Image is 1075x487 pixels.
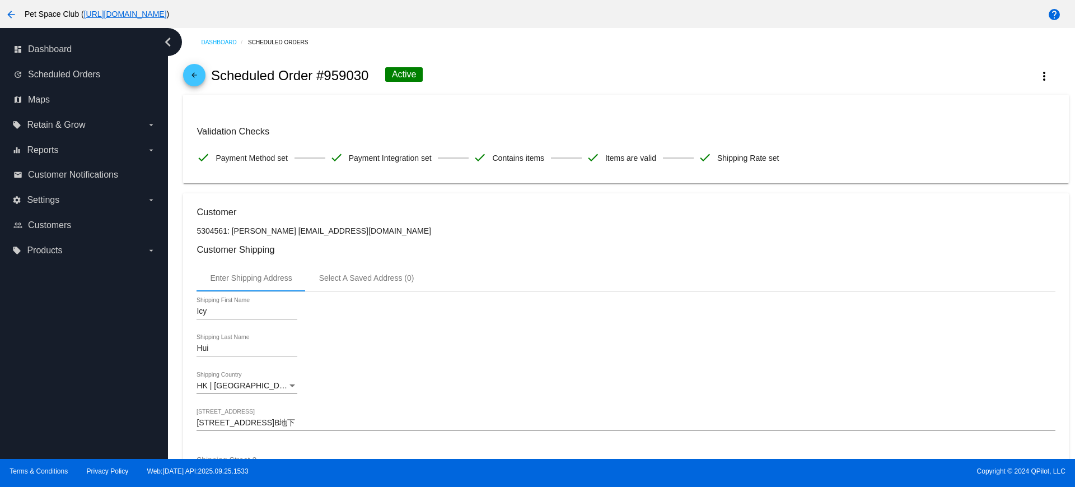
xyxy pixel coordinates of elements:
i: local_offer [12,246,21,255]
span: Pet Space Club ( ) [25,10,169,18]
span: Maps [28,95,50,105]
i: chevron_left [159,33,177,51]
a: map Maps [13,91,156,109]
i: email [13,170,22,179]
i: update [13,70,22,79]
p: 5304561: [PERSON_NAME] [EMAIL_ADDRESS][DOMAIN_NAME] [197,226,1055,235]
a: update Scheduled Orders [13,66,156,84]
mat-icon: help [1048,8,1061,21]
mat-icon: arrow_back [188,71,201,85]
mat-icon: check [698,151,712,164]
span: Scheduled Orders [28,69,100,80]
div: Active [385,67,423,82]
a: email Customer Notifications [13,166,156,184]
a: Terms & Conditions [10,467,68,475]
span: Payment Method set [216,146,287,170]
i: arrow_drop_down [147,120,156,129]
input: Shipping Street 2 [197,456,1055,465]
span: Reports [27,145,58,155]
h3: Validation Checks [197,126,1055,137]
div: Enter Shipping Address [210,273,292,282]
i: arrow_drop_down [147,246,156,255]
h3: Customer [197,207,1055,217]
i: settings [12,196,21,205]
mat-icon: arrow_back [4,8,18,21]
mat-icon: check [586,151,600,164]
mat-icon: check [197,151,210,164]
input: Shipping Street 1 [197,419,1055,428]
a: people_outline Customers [13,216,156,234]
div: Select A Saved Address (0) [319,273,414,282]
i: arrow_drop_down [147,196,156,205]
i: arrow_drop_down [147,146,156,155]
span: Copyright © 2024 QPilot, LLC [547,467,1065,475]
span: Customer Notifications [28,170,118,180]
input: Shipping First Name [197,307,297,316]
i: dashboard [13,45,22,54]
a: dashboard Dashboard [13,40,156,58]
span: Shipping Rate set [717,146,779,170]
a: [URL][DOMAIN_NAME] [84,10,167,18]
h3: Customer Shipping [197,244,1055,255]
i: people_outline [13,221,22,230]
span: Products [27,245,62,256]
a: Privacy Policy [87,467,129,475]
i: local_offer [12,120,21,129]
span: Retain & Grow [27,120,85,130]
span: Dashboard [28,44,72,54]
span: Payment Integration set [349,146,432,170]
mat-icon: check [330,151,343,164]
span: Settings [27,195,59,205]
span: Customers [28,220,71,230]
mat-icon: check [473,151,487,164]
span: Contains items [492,146,544,170]
a: Web:[DATE] API:2025.09.25.1533 [147,467,249,475]
i: map [13,95,22,104]
input: Shipping Last Name [197,344,297,353]
span: Items are valid [605,146,656,170]
a: Scheduled Orders [248,34,318,51]
a: Dashboard [201,34,248,51]
i: equalizer [12,146,21,155]
h2: Scheduled Order #959030 [211,68,369,84]
span: HK | [GEOGRAPHIC_DATA] [197,381,296,390]
mat-icon: more_vert [1037,69,1051,83]
mat-select: Shipping Country [197,382,297,391]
